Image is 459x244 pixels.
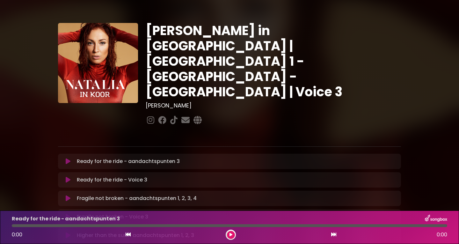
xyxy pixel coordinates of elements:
p: Ready for the ride - Voice 3 [77,176,147,184]
h3: [PERSON_NAME] [146,102,401,109]
span: 0:00 [12,231,22,238]
h1: [PERSON_NAME] in [GEOGRAPHIC_DATA] | [GEOGRAPHIC_DATA] 1 - [GEOGRAPHIC_DATA] - [GEOGRAPHIC_DATA] ... [146,23,401,100]
img: YTVS25JmS9CLUqXqkEhs [58,23,138,103]
p: Fragile not broken - aandachtspunten 1, 2, 3, 4 [77,195,197,202]
span: 0:00 [437,231,447,239]
img: songbox-logo-white.png [425,215,447,223]
p: Ready for the ride - aandachtspunten 3 [77,158,180,165]
p: Ready for the ride - aandachtspunten 3 [12,215,120,223]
